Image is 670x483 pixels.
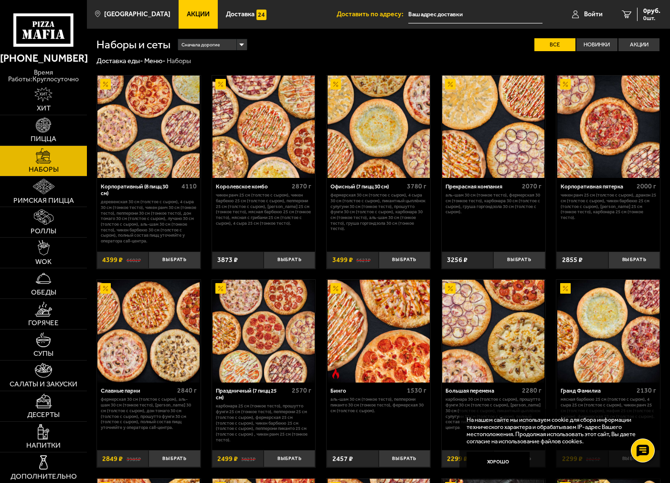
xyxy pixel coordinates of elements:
a: Меню- [144,56,165,65]
div: Корпоративный (8 пицц 30 см) [101,183,179,197]
span: Десерты [27,411,60,418]
div: Королевское комбо [216,183,290,190]
span: 2280 г [522,386,542,395]
span: 3873 ₽ [217,256,238,263]
img: Акционный [330,283,341,294]
a: АкционныйОстрое блюдоБинго [327,280,430,382]
span: 1530 г [407,386,426,395]
button: Выбрать [264,450,315,467]
a: Доставка еды- [96,56,143,65]
img: Корпоративная пятерка [557,76,659,178]
img: Акционный [330,79,341,89]
span: WOK [35,258,52,265]
span: Пицца [31,135,56,143]
div: Офисный (7 пицц 30 см) [330,183,404,190]
div: Бинго [330,387,404,394]
span: Войти [584,11,603,18]
button: Выбрать [493,252,545,269]
button: Выбрать [149,252,200,269]
img: Акционный [445,79,456,89]
label: Новинки [576,38,617,52]
div: Корпоративная пятерка [561,183,635,190]
img: Славные парни [97,280,200,382]
img: Акционный [445,283,456,294]
p: На нашем сайте мы используем cookie для сбора информации технического характера и обрабатываем IP... [467,416,648,445]
span: Сначала дорогие [181,38,220,52]
img: Бинго [328,280,430,382]
div: Гранд Фамилиа [561,387,635,394]
div: Славные парни [101,387,175,394]
span: 2000 г [637,182,656,190]
button: Выбрать [379,450,430,467]
span: Дополнительно [11,473,77,480]
p: Фермерская 30 см (толстое с сыром), Аль-Шам 30 см (тонкое тесто), [PERSON_NAME] 30 см (толстое с ... [101,396,197,430]
img: Прекрасная компания [442,76,544,178]
span: 2299 ₽ [447,455,468,462]
img: Гранд Фамилиа [557,280,659,382]
div: Праздничный (7 пицц 25 см) [216,387,290,401]
span: 3780 г [407,182,426,190]
span: 4399 ₽ [102,256,123,263]
input: Ваш адрес доставки [408,6,542,23]
p: Аль-Шам 30 см (тонкое тесто), Фермерская 30 см (тонкое тесто), Карбонара 30 см (толстое с сыром),... [446,192,542,215]
s: 5623 ₽ [356,256,371,263]
span: 2070 г [522,182,542,190]
a: АкционныйКоролевское комбо [212,76,316,178]
span: Акции [187,11,210,18]
span: Горячее [28,319,59,327]
img: Королевское комбо [213,76,315,178]
img: 15daf4d41897b9f0e9f617042186c801.svg [256,10,267,20]
a: АкционныйПрекрасная компания [442,76,545,178]
span: Напитки [26,442,61,449]
a: АкционныйОфисный (7 пицц 30 см) [327,76,430,178]
span: Обеды [31,289,56,296]
s: 3985 ₽ [127,455,141,462]
img: Офисный (7 пицц 30 см) [328,76,430,178]
span: 2130 г [637,386,656,395]
p: Деревенская 30 см (толстое с сыром), 4 сыра 30 см (тонкое тесто), Чикен Ранч 30 см (тонкое тесто)... [101,199,197,244]
a: АкционныйКорпоративная пятерка [556,76,660,178]
span: Супы [33,350,53,357]
a: АкционныйГранд Фамилиа [556,280,660,382]
button: Выбрать [379,252,430,269]
label: Все [534,38,575,52]
img: Акционный [215,79,226,89]
div: Наборы [167,56,191,66]
img: Акционный [560,283,571,294]
span: 2840 г [177,386,197,395]
img: Корпоративный (8 пицц 30 см) [97,76,200,178]
span: 2849 ₽ [102,455,123,462]
label: Акции [618,38,659,52]
div: Большая перемена [446,387,520,394]
img: Праздничный (7 пицц 25 см) [213,280,315,382]
a: АкционныйПраздничный (7 пицц 25 см) [212,280,316,382]
span: 2570 г [292,386,311,395]
span: 4110 [181,182,197,190]
img: Акционный [100,79,111,89]
p: Чикен Ранч 25 см (толстое с сыром), Чикен Барбекю 25 см (толстое с сыром), Пепперони 25 см (толст... [216,192,312,226]
span: Наборы [29,166,59,173]
p: Мясная Барбекю 25 см (толстое с сыром), 4 сыра 25 см (толстое с сыром), Чикен Ранч 25 см (толстое... [561,396,657,419]
span: [GEOGRAPHIC_DATA] [104,11,170,18]
p: Карбонара 30 см (толстое с сыром), Прошутто Фунги 30 см (толстое с сыром), [PERSON_NAME] 30 см (т... [446,396,542,430]
span: 0 руб. [643,8,660,14]
img: Большая перемена [442,280,544,382]
span: 2855 ₽ [562,256,583,263]
h1: Наборы и сеты [96,39,170,50]
button: Выбрать [264,252,315,269]
img: Акционный [560,79,571,89]
p: Аль-Шам 30 см (тонкое тесто), Пепперони Пиканто 30 см (тонкое тесто), Фермерская 30 см (толстое с... [330,396,426,413]
span: Хит [37,105,51,112]
span: 2870 г [292,182,311,190]
s: 6602 ₽ [127,256,141,263]
span: 0 шт. [643,15,660,21]
a: АкционныйСлавные парни [97,280,201,382]
s: 3823 ₽ [241,455,255,462]
span: Римская пицца [13,197,74,204]
p: Карбонара 25 см (тонкое тесто), Прошутто Фунги 25 см (тонкое тесто), Пепперони 25 см (толстое с с... [216,403,312,442]
span: 2457 ₽ [332,455,353,462]
span: 3499 ₽ [332,256,353,263]
span: Доставка [226,11,255,18]
img: Острое блюдо [330,368,341,379]
span: Роллы [31,228,56,235]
